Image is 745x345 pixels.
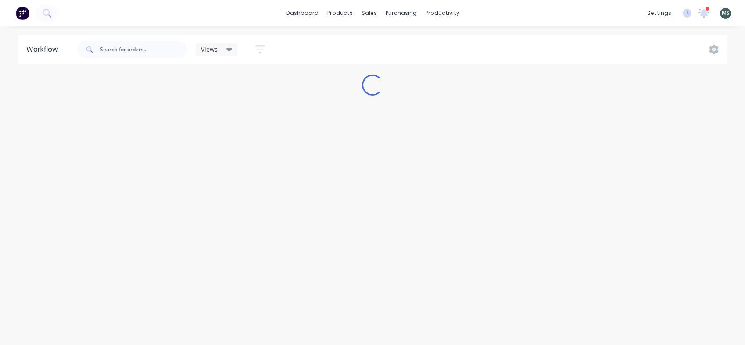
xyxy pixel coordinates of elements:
span: MS [722,9,730,17]
img: Factory [16,7,29,20]
div: products [323,7,357,20]
div: sales [357,7,381,20]
div: purchasing [381,7,421,20]
span: Views [201,45,218,54]
div: settings [643,7,676,20]
input: Search for orders... [100,41,187,58]
div: Workflow [26,44,62,55]
a: dashboard [282,7,323,20]
div: productivity [421,7,464,20]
